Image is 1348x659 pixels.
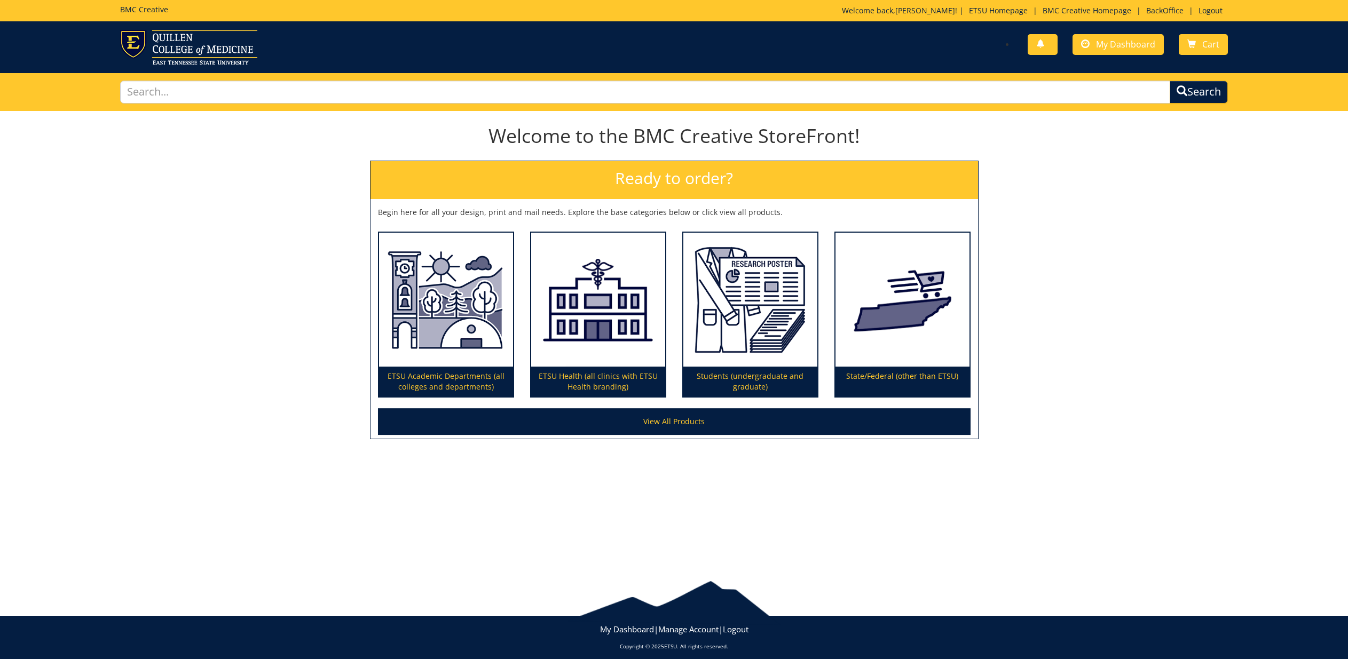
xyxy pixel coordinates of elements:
[1170,81,1228,104] button: Search
[964,5,1033,15] a: ETSU Homepage
[600,624,654,634] a: My Dashboard
[370,125,979,147] h1: Welcome to the BMC Creative StoreFront!
[379,233,513,397] a: ETSU Academic Departments (all colleges and departments)
[1141,5,1189,15] a: BackOffice
[895,5,955,15] a: [PERSON_NAME]
[835,233,969,397] a: State/Federal (other than ETSU)
[379,367,513,396] p: ETSU Academic Departments (all colleges and departments)
[1179,34,1228,55] a: Cart
[531,233,665,367] img: ETSU Health (all clinics with ETSU Health branding)
[835,233,969,367] img: State/Federal (other than ETSU)
[842,5,1228,16] p: Welcome back, ! | | | |
[120,30,257,65] img: ETSU logo
[664,642,677,650] a: ETSU
[531,233,665,397] a: ETSU Health (all clinics with ETSU Health branding)
[370,161,978,199] h2: Ready to order?
[120,5,168,13] h5: BMC Creative
[378,408,971,435] a: View All Products
[531,367,665,396] p: ETSU Health (all clinics with ETSU Health branding)
[683,233,817,367] img: Students (undergraduate and graduate)
[658,624,719,634] a: Manage Account
[683,367,817,396] p: Students (undergraduate and graduate)
[723,624,748,634] a: Logout
[1037,5,1137,15] a: BMC Creative Homepage
[1193,5,1228,15] a: Logout
[1202,38,1219,50] span: Cart
[120,81,1170,104] input: Search...
[379,233,513,367] img: ETSU Academic Departments (all colleges and departments)
[1096,38,1155,50] span: My Dashboard
[1073,34,1164,55] a: My Dashboard
[835,367,969,396] p: State/Federal (other than ETSU)
[683,233,817,397] a: Students (undergraduate and graduate)
[378,207,971,218] p: Begin here for all your design, print and mail needs. Explore the base categories below or click ...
